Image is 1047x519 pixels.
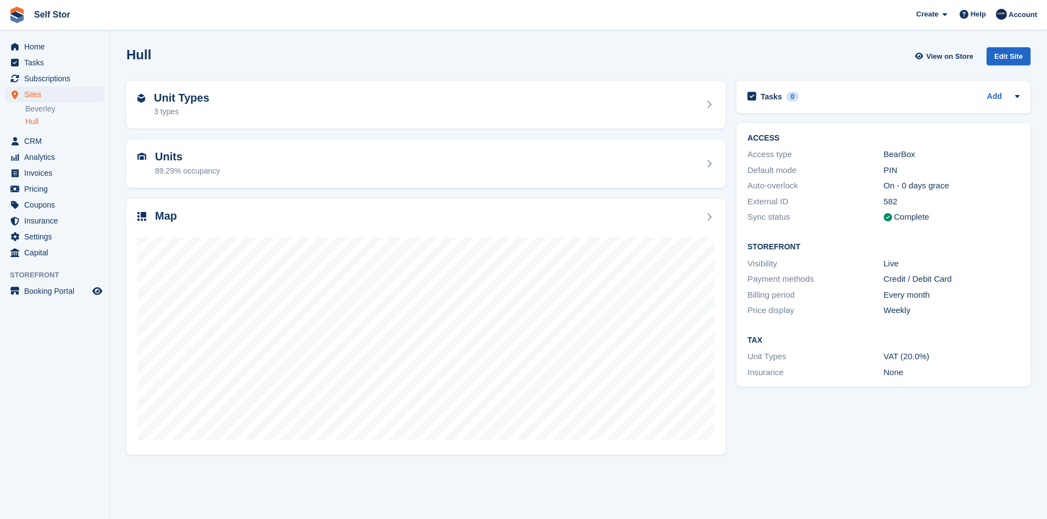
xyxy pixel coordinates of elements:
span: CRM [24,133,90,149]
div: External ID [747,196,883,208]
a: menu [5,245,104,260]
a: menu [5,39,104,54]
a: menu [5,133,104,149]
span: Account [1009,9,1037,20]
a: Map [126,199,725,455]
a: Beverley [25,104,104,114]
div: 0 [786,92,799,102]
h2: Unit Types [154,92,209,104]
div: Weekly [884,304,1020,317]
div: Sync status [747,211,883,224]
div: Every month [884,289,1020,302]
span: Create [916,9,938,20]
a: Edit Site [987,47,1031,70]
div: Access type [747,148,883,161]
div: Unit Types [747,350,883,363]
div: Default mode [747,164,883,177]
a: View on Store [913,47,978,65]
div: 89.29% occupancy [155,165,220,177]
div: Edit Site [987,47,1031,65]
a: menu [5,181,104,197]
h2: Units [155,150,220,163]
h2: Hull [126,47,151,62]
span: Pricing [24,181,90,197]
div: On - 0 days grace [884,180,1020,192]
div: Payment methods [747,273,883,286]
h2: Tax [747,336,1020,345]
a: menu [5,71,104,86]
div: Billing period [747,289,883,302]
div: None [884,366,1020,379]
a: menu [5,283,104,299]
a: menu [5,55,104,70]
img: unit-type-icn-2b2737a686de81e16bb02015468b77c625bbabd49415b5ef34ead5e3b44a266d.svg [137,94,145,103]
a: menu [5,165,104,181]
a: menu [5,149,104,165]
a: Add [987,91,1002,103]
span: Home [24,39,90,54]
div: VAT (20.0%) [884,350,1020,363]
img: Chris Rice [996,9,1007,20]
div: Auto-overlock [747,180,883,192]
img: unit-icn-7be61d7bf1b0ce9d3e12c5938cc71ed9869f7b940bace4675aadf7bd6d80202e.svg [137,153,146,160]
span: Capital [24,245,90,260]
h2: Map [155,210,177,222]
div: Complete [894,211,929,224]
a: Units 89.29% occupancy [126,139,725,188]
h2: Tasks [761,92,782,102]
div: Price display [747,304,883,317]
a: menu [5,213,104,228]
img: stora-icon-8386f47178a22dfd0bd8f6a31ec36ba5ce8667c1dd55bd0f319d3a0aa187defe.svg [9,7,25,23]
span: Booking Portal [24,283,90,299]
a: menu [5,197,104,213]
a: Self Stor [30,5,75,24]
img: map-icn-33ee37083ee616e46c38cad1a60f524a97daa1e2b2c8c0bc3eb3415660979fc1.svg [137,212,146,221]
div: 3 types [154,106,209,118]
span: Storefront [10,270,109,281]
span: Settings [24,229,90,244]
span: Subscriptions [24,71,90,86]
span: Sites [24,87,90,102]
a: Unit Types 3 types [126,81,725,129]
div: PIN [884,164,1020,177]
div: Insurance [747,366,883,379]
h2: Storefront [747,243,1020,252]
a: menu [5,229,104,244]
div: BearBox [884,148,1020,161]
div: Live [884,258,1020,270]
span: Insurance [24,213,90,228]
div: 582 [884,196,1020,208]
a: Preview store [91,284,104,298]
span: Invoices [24,165,90,181]
h2: ACCESS [747,134,1020,143]
div: Visibility [747,258,883,270]
span: Tasks [24,55,90,70]
a: menu [5,87,104,102]
span: Analytics [24,149,90,165]
span: Help [971,9,986,20]
a: Hull [25,116,104,127]
span: View on Store [926,51,973,62]
div: Credit / Debit Card [884,273,1020,286]
span: Coupons [24,197,90,213]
